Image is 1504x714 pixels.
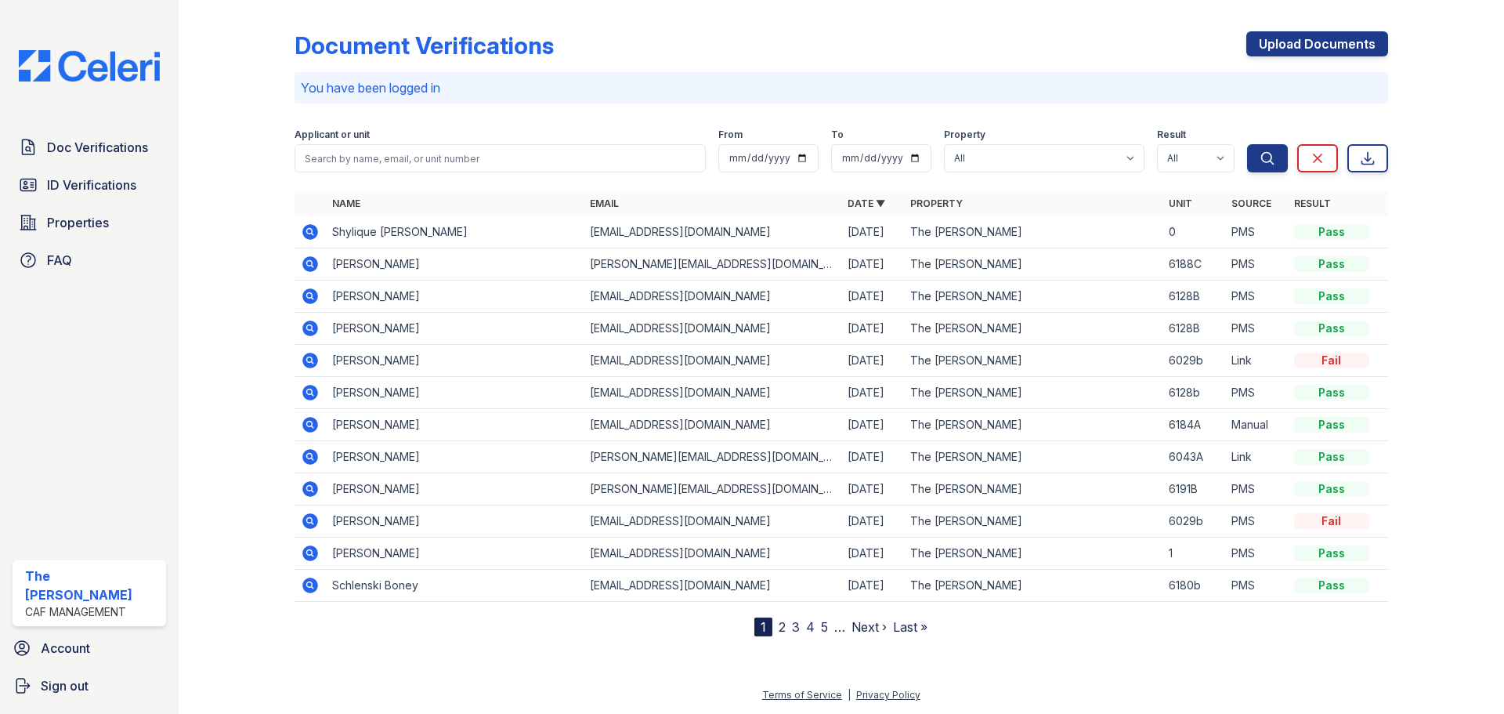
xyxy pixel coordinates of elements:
div: Pass [1294,481,1369,497]
a: FAQ [13,245,166,276]
td: PMS [1225,570,1288,602]
td: [DATE] [841,281,904,313]
div: Pass [1294,578,1369,593]
a: ID Verifications [13,169,166,201]
td: PMS [1225,377,1288,409]
span: … [834,618,845,636]
span: FAQ [47,251,72,270]
a: Sign out [6,670,172,701]
a: Email [590,198,619,209]
td: [DATE] [841,345,904,377]
td: [PERSON_NAME][EMAIL_ADDRESS][DOMAIN_NAME] [584,441,841,473]
div: Pass [1294,385,1369,400]
a: Date ▼ [848,198,885,209]
div: | [848,689,851,701]
td: Link [1225,345,1288,377]
td: [DATE] [841,377,904,409]
a: Account [6,632,172,664]
td: Shylique [PERSON_NAME] [326,216,584,248]
td: The [PERSON_NAME] [904,473,1162,506]
a: Properties [13,207,166,238]
a: Next › [851,619,887,635]
td: The [PERSON_NAME] [904,313,1162,345]
td: The [PERSON_NAME] [904,538,1162,570]
td: [DATE] [841,248,904,281]
td: The [PERSON_NAME] [904,409,1162,441]
td: Schlenski Boney [326,570,584,602]
input: Search by name, email, or unit number [295,144,706,172]
td: [EMAIL_ADDRESS][DOMAIN_NAME] [584,506,841,538]
td: 6191B [1162,473,1225,506]
div: Pass [1294,224,1369,240]
div: Pass [1294,256,1369,272]
a: 3 [792,619,800,635]
td: [PERSON_NAME][EMAIL_ADDRESS][DOMAIN_NAME] [584,473,841,506]
td: [EMAIL_ADDRESS][DOMAIN_NAME] [584,377,841,409]
div: Document Verifications [295,31,554,60]
a: Privacy Policy [856,689,920,701]
div: The [PERSON_NAME] [25,567,160,604]
td: [DATE] [841,473,904,506]
label: From [718,129,743,141]
td: The [PERSON_NAME] [904,441,1162,473]
td: [DATE] [841,538,904,570]
a: Property [910,198,963,209]
div: Fail [1294,353,1369,368]
a: Name [332,198,360,209]
td: [DATE] [841,313,904,345]
td: [DATE] [841,441,904,473]
td: [DATE] [841,506,904,538]
a: Result [1294,198,1331,209]
td: [PERSON_NAME] [326,441,584,473]
div: Fail [1294,513,1369,529]
td: Link [1225,441,1288,473]
td: 0 [1162,216,1225,248]
td: [PERSON_NAME] [326,345,584,377]
td: PMS [1225,538,1288,570]
td: 6029b [1162,506,1225,538]
td: The [PERSON_NAME] [904,570,1162,602]
img: CE_Logo_Blue-a8612792a0a2168367f1c8372b55b34899dd931a85d93a1a3d3e32e68fde9ad4.png [6,50,172,82]
td: Manual [1225,409,1288,441]
td: 6043A [1162,441,1225,473]
td: [EMAIL_ADDRESS][DOMAIN_NAME] [584,216,841,248]
a: Upload Documents [1246,31,1388,56]
td: [EMAIL_ADDRESS][DOMAIN_NAME] [584,570,841,602]
td: [PERSON_NAME] [326,506,584,538]
label: Property [944,129,985,141]
label: Applicant or unit [295,129,370,141]
span: Doc Verifications [47,138,148,157]
td: [DATE] [841,216,904,248]
td: The [PERSON_NAME] [904,216,1162,248]
td: [PERSON_NAME] [326,409,584,441]
td: 1 [1162,538,1225,570]
td: [PERSON_NAME] [326,313,584,345]
td: 6128B [1162,281,1225,313]
label: Result [1157,129,1186,141]
td: [DATE] [841,570,904,602]
a: Terms of Service [762,689,842,701]
a: 5 [821,619,828,635]
td: [EMAIL_ADDRESS][DOMAIN_NAME] [584,313,841,345]
a: Unit [1169,198,1192,209]
td: [EMAIL_ADDRESS][DOMAIN_NAME] [584,538,841,570]
div: Pass [1294,321,1369,336]
a: Doc Verifications [13,132,166,163]
td: 6128B [1162,313,1225,345]
a: 4 [806,619,815,635]
td: 6180b [1162,570,1225,602]
td: 6029b [1162,345,1225,377]
td: [DATE] [841,409,904,441]
td: [PERSON_NAME] [326,538,584,570]
span: Account [41,639,90,658]
td: 6128b [1162,377,1225,409]
td: PMS [1225,473,1288,506]
span: Properties [47,213,109,232]
span: ID Verifications [47,176,136,194]
td: The [PERSON_NAME] [904,506,1162,538]
label: To [831,129,844,141]
td: [EMAIL_ADDRESS][DOMAIN_NAME] [584,409,841,441]
td: The [PERSON_NAME] [904,248,1162,281]
td: PMS [1225,506,1288,538]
